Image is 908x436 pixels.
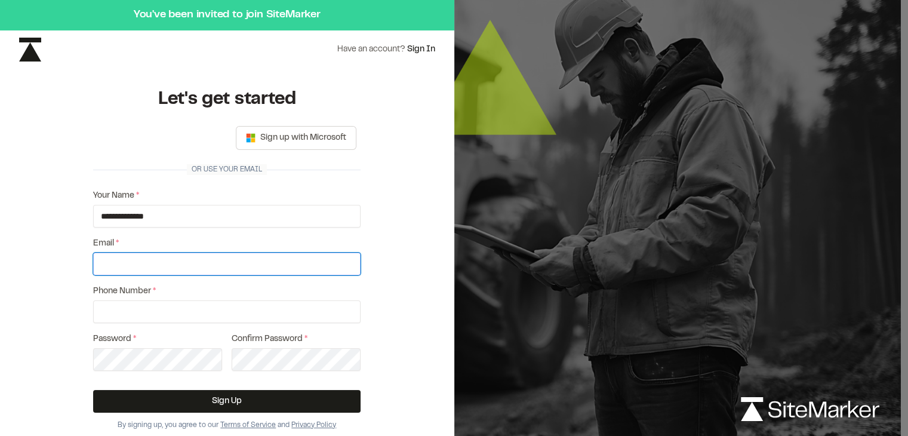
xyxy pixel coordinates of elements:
button: Privacy Policy [291,420,336,431]
button: Terms of Service [220,420,276,431]
button: Sign Up [93,390,361,413]
iframe: Sign in with Google Button [96,125,220,151]
a: Sign In [407,46,435,53]
span: Or use your email [187,164,267,175]
label: Phone Number [93,285,361,298]
label: Email [93,237,361,250]
label: Confirm Password [232,333,361,346]
label: Your Name [93,189,361,202]
img: icon-black-rebrand.svg [19,38,41,62]
div: Have an account? [337,43,435,56]
div: By signing up, you agree to our and [93,420,361,431]
label: Password [93,333,222,346]
img: logo-white-rebrand.svg [741,397,879,421]
h1: Let's get started [93,88,361,112]
button: Sign up with Microsoft [236,126,356,150]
